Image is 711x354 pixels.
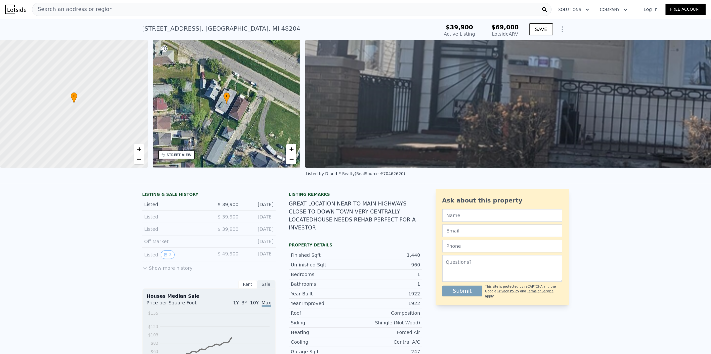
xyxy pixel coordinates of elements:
[356,261,420,268] div: 960
[553,4,595,16] button: Solutions
[289,242,422,248] div: Property details
[356,319,420,326] div: Shingle (Not Wood)
[148,333,158,337] tspan: $103
[356,271,420,278] div: 1
[218,202,238,207] span: $ 39,900
[595,4,633,16] button: Company
[291,281,356,287] div: Bathrooms
[142,192,276,198] div: LISTING & SALE HISTORY
[238,280,257,289] div: Rent
[257,280,276,289] div: Sale
[291,310,356,316] div: Roof
[161,250,175,259] button: View historical data
[291,329,356,336] div: Heating
[244,201,274,208] div: [DATE]
[291,319,356,326] div: Siding
[442,209,562,222] input: Name
[289,145,294,153] span: +
[142,24,300,33] div: [STREET_ADDRESS] , [GEOGRAPHIC_DATA] , MI 48204
[144,201,204,208] div: Listed
[244,226,274,232] div: [DATE]
[286,144,296,154] a: Zoom in
[356,252,420,258] div: 1,440
[485,284,562,299] div: This site is protected by reCAPTCHA and the Google and apply.
[442,196,562,205] div: Ask about this property
[306,172,405,176] div: Listed by D and E Realty (RealSource #70462620)
[244,250,274,259] div: [DATE]
[356,339,420,345] div: Central A/C
[491,24,519,31] span: $69,000
[356,329,420,336] div: Forced Air
[491,31,519,37] div: Lotside ARV
[666,4,706,15] a: Free Account
[144,213,204,220] div: Listed
[442,240,562,252] input: Phone
[442,224,562,237] input: Email
[242,300,247,305] span: 3Y
[218,226,238,232] span: $ 39,900
[5,5,26,14] img: Lotside
[286,154,296,164] a: Zoom out
[151,349,158,354] tspan: $63
[556,23,569,36] button: Show Options
[134,144,144,154] a: Zoom in
[497,289,519,293] a: Privacy Policy
[148,311,158,316] tspan: $155
[233,300,239,305] span: 1Y
[142,262,193,271] button: Show more history
[148,324,158,329] tspan: $123
[529,23,553,35] button: SAVE
[147,299,209,310] div: Price per Square Foot
[223,93,230,99] span: •
[71,93,77,99] span: •
[151,341,158,346] tspan: $83
[291,290,356,297] div: Year Built
[636,6,666,13] a: Log In
[356,281,420,287] div: 1
[218,214,238,219] span: $ 39,900
[289,200,422,232] div: GREAT LOCATION NEAR TO MAIN HIGHWAYS CLOSE TO DOWN TOWN VERY CENTRALLY LOCATEDHOUSE NEEDS REHAB P...
[244,238,274,245] div: [DATE]
[262,300,271,307] span: Max
[144,226,204,232] div: Listed
[147,293,271,299] div: Houses Median Sale
[446,24,473,31] span: $39,900
[134,154,144,164] a: Zoom out
[223,92,230,104] div: •
[291,252,356,258] div: Finished Sqft
[137,145,141,153] span: +
[218,251,238,256] span: $ 49,900
[527,289,554,293] a: Terms of Service
[289,192,422,197] div: Listing remarks
[289,155,294,163] span: −
[250,300,259,305] span: 10Y
[356,300,420,307] div: 1922
[356,290,420,297] div: 1922
[291,300,356,307] div: Year Improved
[244,213,274,220] div: [DATE]
[444,31,475,37] span: Active Listing
[32,5,113,13] span: Search an address or region
[291,339,356,345] div: Cooling
[137,155,141,163] span: −
[442,286,483,296] button: Submit
[291,271,356,278] div: Bedrooms
[291,261,356,268] div: Unfinished Sqft
[167,153,192,158] div: STREET VIEW
[356,310,420,316] div: Composition
[71,92,77,104] div: •
[144,238,204,245] div: Off Market
[144,250,204,259] div: Listed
